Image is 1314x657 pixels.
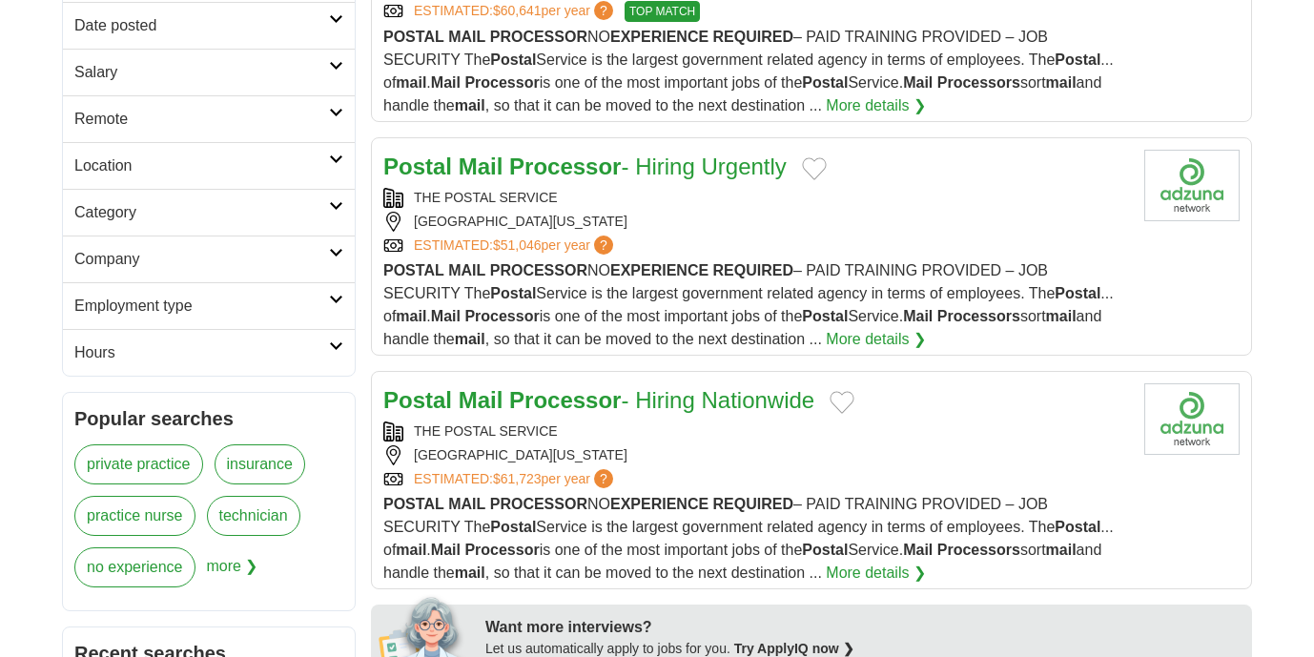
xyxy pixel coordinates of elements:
[1046,308,1077,324] strong: mail
[414,1,617,22] a: ESTIMATED:$60,641per year?
[594,236,613,255] span: ?
[903,308,933,324] strong: Mail
[490,496,587,512] strong: PROCESSOR
[903,74,933,91] strong: Mail
[490,51,536,68] strong: Postal
[1144,383,1240,455] img: Company logo
[383,29,444,45] strong: POSTAL
[74,547,195,587] a: no experience
[383,387,814,413] a: Postal Mail Processor- Hiring Nationwide
[610,496,708,512] strong: EXPERIENCE
[383,496,1114,581] span: NO – PAID TRAINING PROVIDED – JOB SECURITY The Service is the largest government related agency i...
[493,237,542,253] span: $51,046
[396,542,426,558] strong: mail
[414,469,617,489] a: ESTIMATED:$61,723per year?
[383,445,1129,465] div: [GEOGRAPHIC_DATA][US_STATE]
[74,248,329,271] h2: Company
[63,329,355,376] a: Hours
[625,1,700,22] span: TOP MATCH
[903,542,933,558] strong: Mail
[74,444,203,484] a: private practice
[63,2,355,49] a: Date posted
[1055,51,1100,68] strong: Postal
[1055,519,1100,535] strong: Postal
[464,74,539,91] strong: Processor
[383,154,452,179] strong: Postal
[713,262,793,278] strong: REQUIRED
[1144,150,1240,221] img: Company logo
[383,421,1129,441] div: THE POSTAL SERVICE
[74,154,329,177] h2: Location
[448,262,485,278] strong: MAIL
[383,188,1129,208] div: THE POSTAL SERVICE
[383,387,452,413] strong: Postal
[490,285,536,301] strong: Postal
[63,95,355,142] a: Remote
[459,387,503,413] strong: Mail
[734,641,854,656] a: Try ApplyIQ now ❯
[63,49,355,95] a: Salary
[802,157,827,180] button: Add to favorite jobs
[431,74,461,91] strong: Mail
[396,74,426,91] strong: mail
[493,471,542,486] span: $61,723
[464,542,539,558] strong: Processor
[63,236,355,282] a: Company
[383,496,444,512] strong: POSTAL
[74,341,329,364] h2: Hours
[509,154,621,179] strong: Processor
[74,61,329,84] h2: Salary
[431,542,461,558] strong: Mail
[207,547,258,599] span: more ❯
[826,562,926,585] a: More details ❯
[383,29,1114,113] span: NO – PAID TRAINING PROVIDED – JOB SECURITY The Service is the largest government related agency i...
[414,236,617,256] a: ESTIMATED:$51,046per year?
[74,295,329,318] h2: Employment type
[459,154,503,179] strong: Mail
[74,108,329,131] h2: Remote
[830,391,854,414] button: Add to favorite jobs
[802,308,848,324] strong: Postal
[490,262,587,278] strong: PROCESSOR
[1046,542,1077,558] strong: mail
[74,201,329,224] h2: Category
[63,282,355,329] a: Employment type
[383,212,1129,232] div: [GEOGRAPHIC_DATA][US_STATE]
[383,262,1114,347] span: NO – PAID TRAINING PROVIDED – JOB SECURITY The Service is the largest government related agency i...
[74,14,329,37] h2: Date posted
[713,496,793,512] strong: REQUIRED
[490,519,536,535] strong: Postal
[493,3,542,18] span: $60,641
[396,308,426,324] strong: mail
[383,154,787,179] a: Postal Mail Processor- Hiring Urgently
[713,29,793,45] strong: REQUIRED
[431,308,461,324] strong: Mail
[207,496,300,536] a: technician
[1046,74,1077,91] strong: mail
[383,262,444,278] strong: POSTAL
[594,1,613,20] span: ?
[448,29,485,45] strong: MAIL
[215,444,305,484] a: insurance
[610,29,708,45] strong: EXPERIENCE
[826,94,926,117] a: More details ❯
[63,189,355,236] a: Category
[464,308,539,324] strong: Processor
[610,262,708,278] strong: EXPERIENCE
[455,565,485,581] strong: mail
[594,469,613,488] span: ?
[63,142,355,189] a: Location
[490,29,587,45] strong: PROCESSOR
[937,74,1020,91] strong: Processors
[802,542,848,558] strong: Postal
[937,308,1020,324] strong: Processors
[826,328,926,351] a: More details ❯
[485,616,1241,639] div: Want more interviews?
[937,542,1020,558] strong: Processors
[74,496,195,536] a: practice nurse
[74,404,343,433] h2: Popular searches
[509,387,621,413] strong: Processor
[448,496,485,512] strong: MAIL
[1055,285,1100,301] strong: Postal
[455,331,485,347] strong: mail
